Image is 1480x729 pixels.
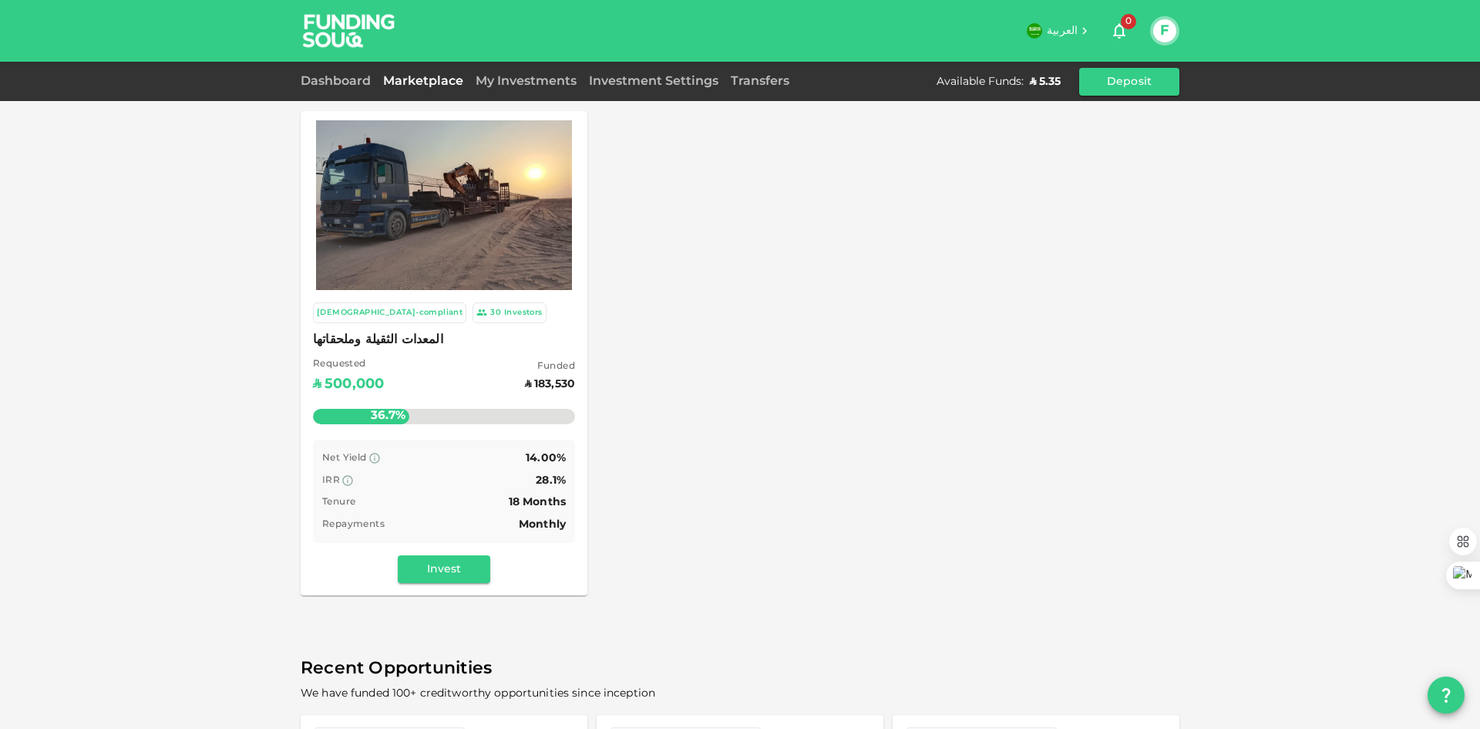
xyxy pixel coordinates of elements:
a: My Investments [469,76,583,87]
button: 0 [1104,15,1135,46]
button: F [1153,19,1176,42]
span: المعدات الثقيلة وملحقاتها [313,329,575,351]
div: 30 [490,306,501,319]
div: Available Funds : [937,74,1024,89]
a: Investment Settings [583,76,725,87]
span: Requested [313,357,384,373]
span: Monthly [519,519,566,530]
span: 0 [1121,14,1136,29]
span: 28.1% [536,475,566,486]
span: 18 Months [509,497,566,508]
div: ʢ 5.35 [1030,74,1061,89]
span: العربية [1047,25,1078,36]
span: Recent Opportunities [301,654,1179,684]
span: Repayments [322,520,385,529]
span: Funded [525,359,575,375]
span: We have funded 100+ creditworthy opportunities since inception [301,688,655,699]
span: Net Yield [322,454,367,463]
a: Marketplace Logo [DEMOGRAPHIC_DATA]-compliant 30Investors المعدات الثقيلة وملحقاتها Requested ʢ50... [301,111,587,596]
button: Invest [398,555,490,583]
a: Transfers [725,76,795,87]
button: question [1428,677,1465,714]
img: Marketplace Logo [316,110,572,302]
div: Investors [504,306,543,319]
div: [DEMOGRAPHIC_DATA]-compliant [317,306,462,319]
button: Deposit [1079,68,1179,96]
span: Tenure [322,498,355,507]
a: Dashboard [301,76,377,87]
span: 14.00% [526,453,566,464]
a: Marketplace [377,76,469,87]
img: flag-sa.b9a346574cdc8950dd34b50780441f57.svg [1027,23,1042,39]
span: IRR [322,476,340,485]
